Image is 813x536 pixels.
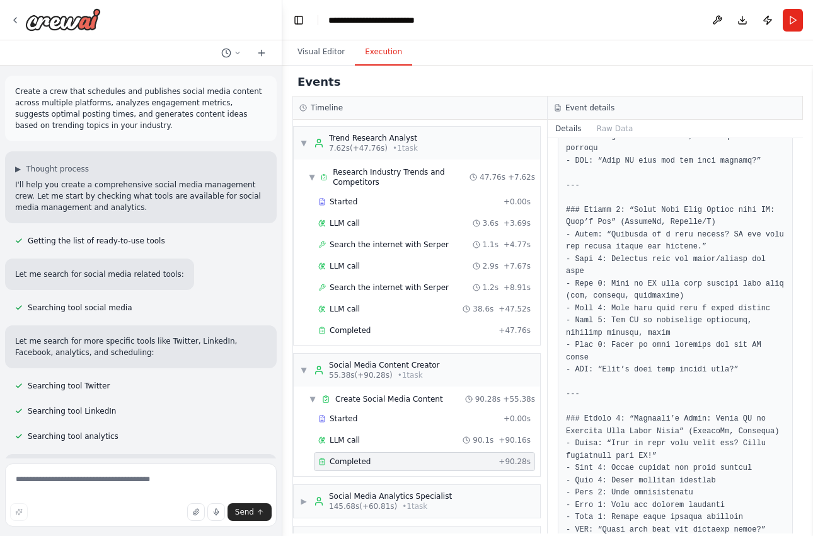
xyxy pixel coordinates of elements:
[28,381,110,391] span: Searching tool Twitter
[504,261,531,271] span: + 7.67s
[300,138,308,148] span: ▼
[28,303,132,313] span: Searching tool social media
[15,269,184,280] p: Let me search for social media related tools:
[589,120,641,137] button: Raw Data
[311,103,343,113] h3: Timeline
[287,39,355,66] button: Visual Editor
[330,325,371,335] span: Completed
[235,507,254,517] span: Send
[548,120,589,137] button: Details
[25,8,101,31] img: Logo
[297,73,340,91] h2: Events
[300,365,308,375] span: ▼
[473,435,493,445] span: 90.1s
[504,240,531,250] span: + 4.77s
[483,240,499,250] span: 1.1s
[15,335,267,358] p: Let me search for more specific tools like Twitter, LinkedIn, Facebook, analytics, and scheduling:
[330,304,360,314] span: LLM call
[329,133,418,143] div: Trend Research Analyst
[207,503,225,521] button: Click to speak your automation idea
[499,457,531,467] span: + 90.28s
[15,164,89,174] button: ▶Thought process
[290,11,308,29] button: Hide left sidebar
[398,370,423,380] span: • 1 task
[393,143,418,153] span: • 1 task
[402,501,427,511] span: • 1 task
[329,370,393,380] span: 55.38s (+90.28s)
[228,503,272,521] button: Send
[565,103,614,113] h3: Event details
[504,414,531,424] span: + 0.00s
[483,261,499,271] span: 2.9s
[330,218,360,228] span: LLM call
[28,236,165,246] span: Getting the list of ready-to-use tools
[187,503,205,521] button: Upload files
[28,431,118,441] span: Searching tool analytics
[480,172,505,182] span: 47.76s
[330,240,449,250] span: Search the internet with Serper
[333,167,470,187] span: Research Industry Trends and Competitors
[251,45,272,61] button: Start a new chat
[355,39,412,66] button: Execution
[26,164,89,174] span: Thought process
[335,394,443,404] span: Create Social Media Content
[300,496,308,506] span: ▶
[329,143,388,153] span: 7.62s (+47.76s)
[28,406,116,416] span: Searching tool LinkedIn
[504,218,531,228] span: + 3.69s
[504,197,531,207] span: + 0.00s
[328,14,457,26] nav: breadcrumb
[330,283,449,293] span: Search the internet with Serper
[503,394,535,404] span: + 55.38s
[499,325,531,335] span: + 47.76s
[483,283,499,293] span: 1.2s
[475,394,501,404] span: 90.28s
[329,491,452,501] div: Social Media Analytics Specialist
[309,394,316,404] span: ▼
[216,45,246,61] button: Switch to previous chat
[330,414,357,424] span: Started
[330,261,360,271] span: LLM call
[508,172,535,182] span: + 7.62s
[330,435,360,445] span: LLM call
[15,86,267,131] p: Create a crew that schedules and publishes social media content across multiple platforms, analyz...
[329,360,440,370] div: Social Media Content Creator
[309,172,315,182] span: ▼
[330,457,371,467] span: Completed
[483,218,499,228] span: 3.6s
[504,283,531,293] span: + 8.91s
[329,501,397,511] span: 145.68s (+60.81s)
[10,503,28,521] button: Improve this prompt
[499,435,531,445] span: + 90.16s
[499,304,531,314] span: + 47.52s
[15,164,21,174] span: ▶
[15,179,267,213] p: I'll help you create a comprehensive social media management crew. Let me start by checking what ...
[473,304,493,314] span: 38.6s
[330,197,357,207] span: Started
